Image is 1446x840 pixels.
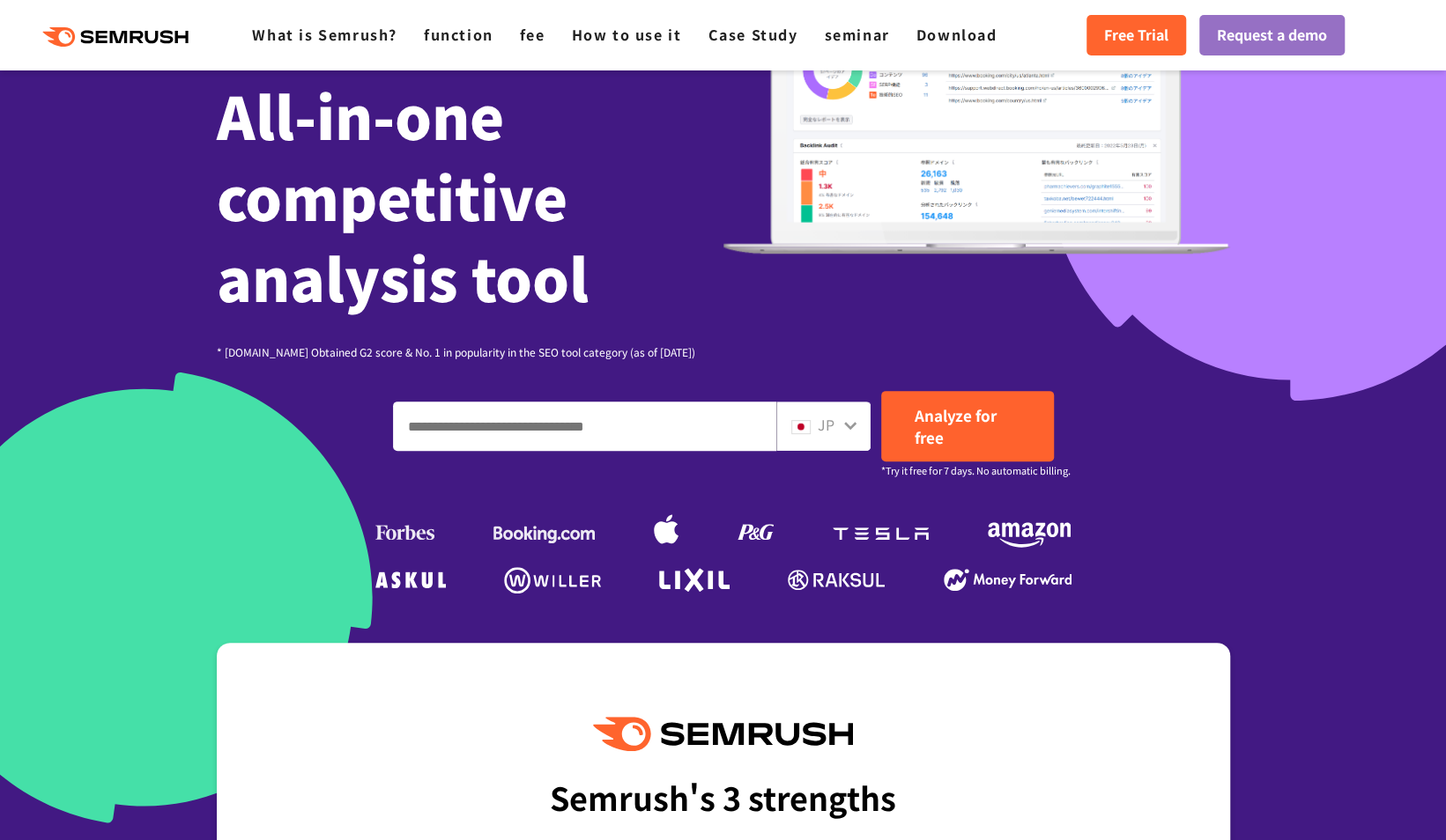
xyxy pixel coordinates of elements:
[394,402,775,450] input: Enter your domain, keyword or URL
[252,24,397,45] a: What is Semrush?
[424,24,493,45] a: function
[916,24,997,45] a: Download
[1217,24,1327,47] span: Request a demo
[593,717,852,751] img: Semrush
[572,24,682,45] a: How to use it
[881,391,1054,461] a: Analyze for free
[520,24,545,45] a: fee
[1104,24,1168,47] span: Free Trial
[217,343,723,360] div: * [DOMAIN_NAME] Obtained G2 score & No. 1 in popularity in the SEO tool category (as of [DATE])
[1086,15,1186,55] a: Free Trial
[708,24,797,45] a: Case Study
[881,462,1071,479] small: *Try it free for 7 days. No automatic billing.
[915,404,997,448] span: Analyze for free
[824,24,889,45] a: seminar
[818,414,834,435] span: JP
[217,74,723,317] h1: All-in-one competitive analysis tool
[550,764,896,829] div: Semrush's 3 strengths
[1199,15,1345,55] a: Request a demo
